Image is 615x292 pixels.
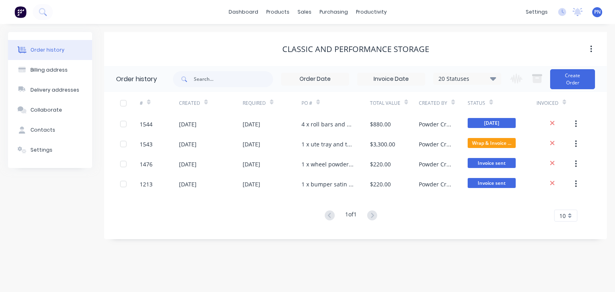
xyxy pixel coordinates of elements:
[179,180,197,188] div: [DATE]
[30,146,52,154] div: Settings
[316,6,352,18] div: purchasing
[179,120,197,128] div: [DATE]
[537,100,559,107] div: Invoiced
[30,86,79,94] div: Delivery addresses
[358,73,425,85] input: Invoice Date
[301,92,370,114] div: PO #
[243,180,260,188] div: [DATE]
[14,6,26,18] img: Factory
[8,40,92,60] button: Order history
[30,106,62,114] div: Collaborate
[243,92,301,114] div: Required
[243,100,266,107] div: Required
[370,140,395,148] div: $3,300.00
[140,100,143,107] div: #
[345,210,357,222] div: 1 of 1
[140,140,153,148] div: 1543
[419,160,452,168] div: Powder Crew
[243,120,260,128] div: [DATE]
[140,160,153,168] div: 1476
[301,100,312,107] div: PO #
[434,74,501,83] div: 20 Statuses
[419,100,447,107] div: Created By
[370,100,400,107] div: Total Value
[468,138,516,148] span: Wrap & Invoice ...
[468,178,516,188] span: Invoice sent
[468,158,516,168] span: Invoice sent
[225,6,262,18] a: dashboard
[370,92,419,114] div: Total Value
[419,92,468,114] div: Created By
[8,60,92,80] button: Billing address
[301,120,354,128] div: 4 x roll bars and 1 x mesh grill
[301,160,354,168] div: 1 x wheel powder coat
[30,66,68,74] div: Billing address
[301,140,354,148] div: 1 x ute tray and tool box
[179,100,200,107] div: Created
[179,92,243,114] div: Created
[140,92,179,114] div: #
[179,160,197,168] div: [DATE]
[8,100,92,120] button: Collaborate
[537,92,576,114] div: Invoiced
[301,180,354,188] div: 1 x bumper satin black
[281,73,349,85] input: Order Date
[370,180,391,188] div: $220.00
[30,126,55,134] div: Contacts
[559,212,566,220] span: 10
[468,100,485,107] div: Status
[8,80,92,100] button: Delivery addresses
[468,118,516,128] span: [DATE]
[179,140,197,148] div: [DATE]
[370,160,391,168] div: $220.00
[352,6,391,18] div: productivity
[550,69,595,89] button: Create Order
[140,180,153,188] div: 1213
[262,6,293,18] div: products
[370,120,391,128] div: $880.00
[116,74,157,84] div: Order history
[140,120,153,128] div: 1544
[243,160,260,168] div: [DATE]
[8,120,92,140] button: Contacts
[419,180,452,188] div: Powder Crew
[468,92,536,114] div: Status
[194,71,273,87] input: Search...
[282,44,429,54] div: Classic and Performance storage
[419,140,452,148] div: Powder Crew
[8,140,92,160] button: Settings
[30,46,64,54] div: Order history
[594,8,601,16] span: PN
[243,140,260,148] div: [DATE]
[522,6,552,18] div: settings
[293,6,316,18] div: sales
[419,120,452,128] div: Powder Crew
